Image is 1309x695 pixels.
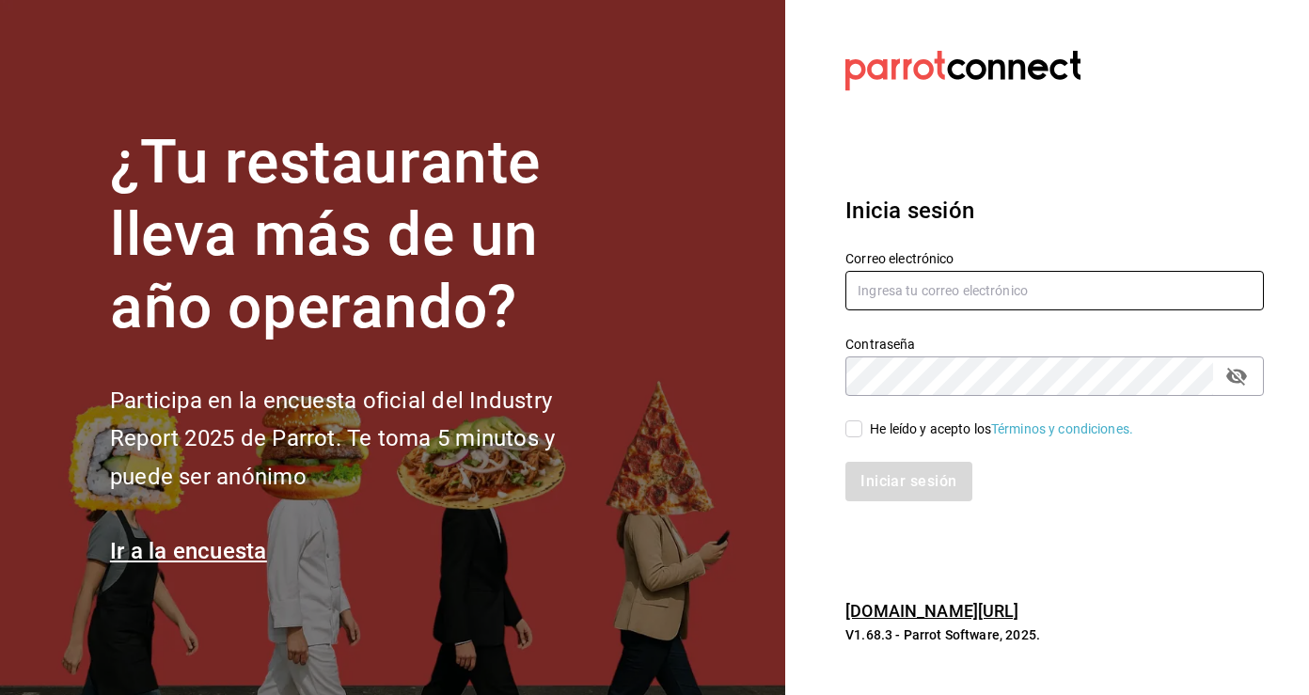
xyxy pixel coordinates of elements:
[991,421,1133,436] a: Términos y condiciones.
[110,127,618,343] h1: ¿Tu restaurante lleva más de un año operando?
[870,419,1133,439] div: He leído y acepto los
[845,271,1264,310] input: Ingresa tu correo electrónico
[110,382,618,497] h2: Participa en la encuesta oficial del Industry Report 2025 de Parrot. Te toma 5 minutos y puede se...
[845,601,1018,621] a: [DOMAIN_NAME][URL]
[845,338,1264,351] label: Contraseña
[110,538,267,564] a: Ir a la encuesta
[845,625,1264,644] p: V1.68.3 - Parrot Software, 2025.
[845,194,1264,228] h3: Inicia sesión
[1221,360,1253,392] button: passwordField
[845,252,1264,265] label: Correo electrónico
